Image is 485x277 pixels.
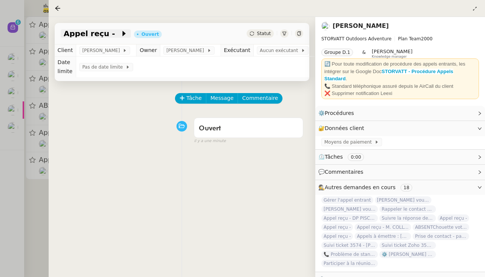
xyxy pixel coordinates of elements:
span: Aucun exécutant [260,47,301,54]
span: Tâche [186,94,202,103]
span: [PERSON_NAME] [166,47,207,54]
span: Moyens de paiement [324,138,374,146]
span: Appel reçu - [64,30,120,37]
img: users%2FRcIDm4Xn1TPHYwgLThSv8RQYtaM2%2Favatar%2F95761f7a-40c3-4bb5-878d-fe785e6f95b2 [321,22,330,30]
span: Procédures [325,110,354,116]
span: Suivi ticket 3574 - [PERSON_NAME] sans nom [321,242,378,249]
span: il y a une minute [194,138,226,144]
span: Appel reçu - [437,214,469,222]
nz-tag: Groupe D.1 [321,49,353,56]
span: Appel reçu - DP PISCINES [321,214,378,222]
span: Knowledge manager [372,55,407,59]
td: Exécutant [221,44,253,57]
span: ⏲️ [318,154,370,160]
span: [PERSON_NAME] vous a mentionné sur le ticket [##3573##] 0000000442115 [375,196,431,204]
span: Participer à la réunion Zoom du 13 octobre [321,260,378,267]
span: [PERSON_NAME] [82,47,123,54]
span: Suivi ticket Zoho 3576 - [PERSON_NAME] sans nom [379,242,436,249]
div: 🔄 Pour toute modification de procédure des appels entrants, les intégrer sur le Google Doc . [324,60,476,83]
span: ⚙️ [318,109,358,118]
span: 2000 [421,36,433,41]
app-user-label: Knowledge manager [372,49,413,58]
div: 🕵️Autres demandes en cours 18 [315,180,485,195]
span: Plan Team [398,36,421,41]
div: Ouvert [141,32,159,37]
nz-tag: 0:00 [348,153,364,161]
span: Commentaires [325,169,363,175]
div: 🔐Données client [315,121,485,136]
span: Appels à émettre : [PHONE_NUMBER] / Ticket 3335 [PERSON_NAME] [355,233,411,240]
span: & [362,49,365,58]
span: ⚙️ [PERSON_NAME] commande client [379,251,436,258]
span: Rappeler le contact et donner l'email de la comptabilité [379,205,436,213]
span: Suivre la réponse de [PERSON_NAME] [379,214,436,222]
span: ABSENTChouette votre produit Storvatt vient d'être lancé en usine ! AFF4992-SEACORE-SPA HS 180*105 [413,223,469,231]
span: Appel reçu - M. COLLONGES [355,223,411,231]
span: [PERSON_NAME] vous a mentionné sur le ticket [##3571##] RESET [321,205,378,213]
span: Ouvert [199,125,221,132]
span: Tâches [325,154,343,160]
span: 🕵️ [318,184,415,190]
div: ⏲️Tâches 0:00 [315,150,485,164]
button: Message [206,93,238,104]
span: Appel reçu - [321,223,353,231]
span: Statut [257,31,271,36]
span: Prise de contact - pas de # - [PERSON_NAME] ##3561## [413,233,469,240]
span: STORVATT Outdoors Adventure [321,36,391,41]
div: 📞 Standard téléphonique assuré depuis le AirCall du client [324,83,476,90]
button: Commentaire [238,93,282,104]
span: Appel reçu - [321,233,353,240]
button: Tâche [175,93,206,104]
span: 📞 Problème de standard téléphonique / Aircall [321,251,378,258]
div: 💬Commentaires [315,165,485,179]
span: 🔐 [318,124,367,133]
span: Commentaire [242,94,278,103]
nz-tag: 18 [401,184,412,191]
div: ⚙️Procédures [315,106,485,121]
td: Owner [137,44,160,57]
div: ❌ Supprimer notification Leexi [324,90,476,97]
span: Pas de date limite [82,63,126,71]
td: Date limite [55,57,76,77]
span: Gérer l'appel entrant [321,196,373,204]
a: [PERSON_NAME] [333,22,389,29]
a: STORVATT - Procédure Appels Standard [324,69,453,82]
span: Message [210,94,233,103]
span: 💬 [318,169,367,175]
td: Client [55,44,76,57]
span: Autres demandes en cours [325,184,396,190]
span: [PERSON_NAME] [372,49,413,54]
span: Données client [325,125,364,131]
